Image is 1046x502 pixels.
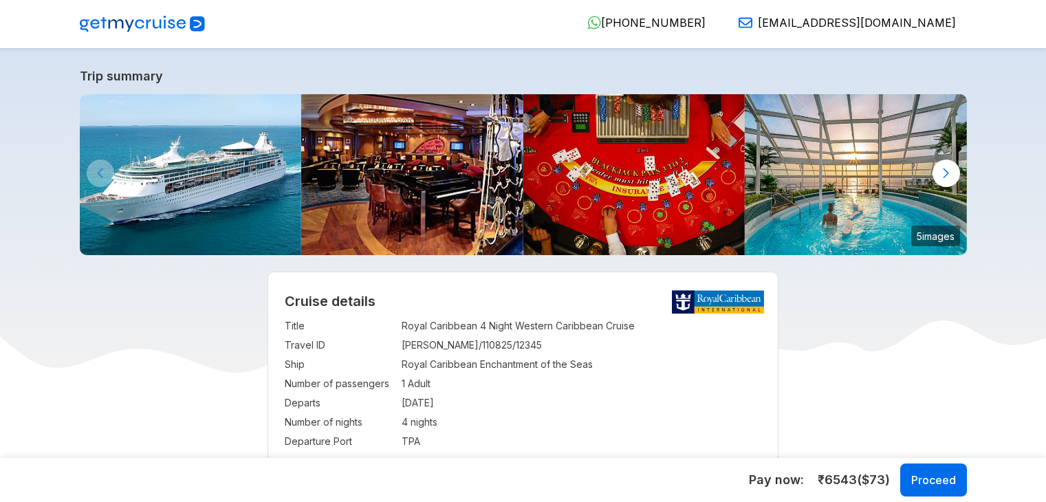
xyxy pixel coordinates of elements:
[749,472,804,488] h5: Pay now:
[395,432,402,451] td: :
[745,94,967,255] img: solarium-sunset-boomer-whirlpool.jpg
[402,393,761,413] td: [DATE]
[402,432,761,451] td: TPA
[402,413,761,432] td: 4 nights
[285,432,395,451] td: Departure Port
[758,16,956,30] span: [EMAIL_ADDRESS][DOMAIN_NAME]
[301,94,523,255] img: schooner-bar-piano-lounge-empty-venue.JPG
[395,355,402,374] td: :
[80,94,302,255] img: enchantment-exterior-side-aerial-day-sailing-ship.jpg
[285,355,395,374] td: Ship
[285,374,395,393] td: Number of passengers
[576,16,706,30] a: [PHONE_NUMBER]
[900,463,967,496] button: Proceed
[739,16,752,30] img: Email
[402,316,761,336] td: Royal Caribbean 4 Night Western Caribbean Cruise
[285,293,761,309] h2: Cruise details
[80,69,967,83] a: Trip summary
[402,336,761,355] td: [PERSON_NAME]/110825/12345
[818,471,890,489] span: ₹ 6543 ($ 73 )
[911,226,960,246] small: 5 images
[285,336,395,355] td: Travel ID
[587,16,601,30] img: WhatsApp
[395,393,402,413] td: :
[395,336,402,355] td: :
[728,16,956,30] a: [EMAIL_ADDRESS][DOMAIN_NAME]
[523,94,745,255] img: blackjack-table-card-game-players-and-dealer-onboard-things-to-do-casino.jpg
[601,16,706,30] span: [PHONE_NUMBER]
[285,316,395,336] td: Title
[395,316,402,336] td: :
[402,355,761,374] td: Royal Caribbean Enchantment of the Seas
[285,413,395,432] td: Number of nights
[402,374,761,393] td: 1 Adult
[285,393,395,413] td: Departs
[395,413,402,432] td: :
[395,374,402,393] td: :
